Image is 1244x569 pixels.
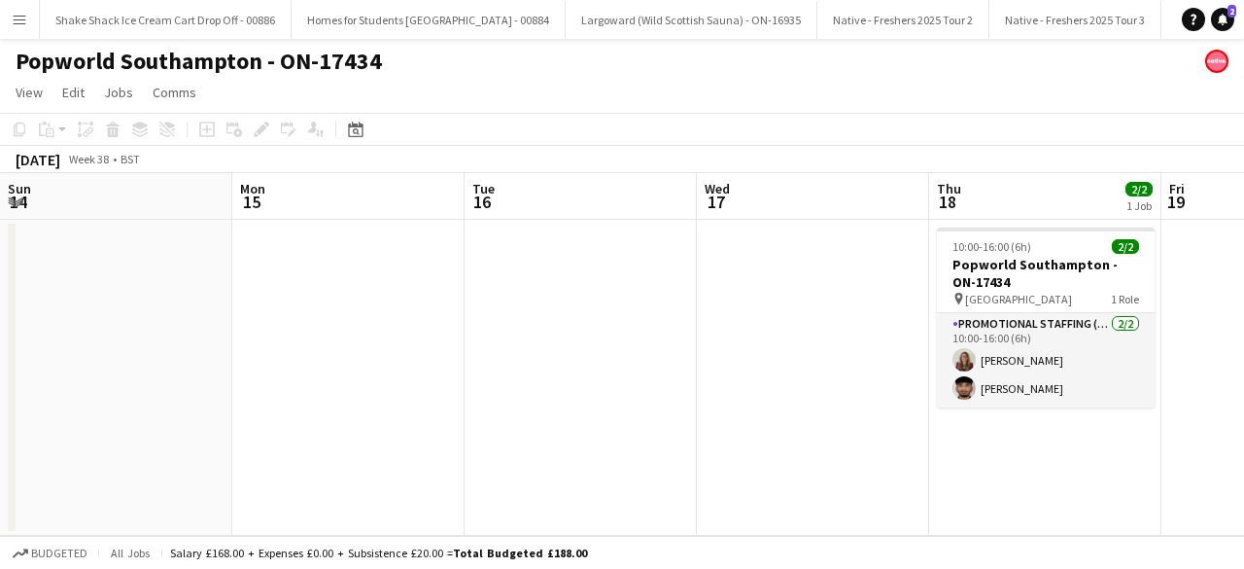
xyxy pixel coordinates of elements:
button: Largoward (Wild Scottish Sauna) - ON-16935 [566,1,817,39]
app-job-card: 10:00-16:00 (6h)2/2Popworld Southampton - ON-17434 [GEOGRAPHIC_DATA]1 RolePromotional Staffing (B... [937,228,1155,408]
span: Edit [62,84,85,101]
span: Tue [472,180,495,197]
span: 10:00-16:00 (6h) [952,239,1031,254]
div: [DATE] [16,150,60,169]
span: 14 [5,191,31,213]
span: 2/2 [1125,182,1153,196]
span: Week 38 [64,152,113,166]
span: Total Budgeted £188.00 [453,546,587,560]
h3: Popworld Southampton - ON-17434 [937,256,1155,291]
app-card-role: Promotional Staffing (Brand Ambassadors)2/210:00-16:00 (6h)[PERSON_NAME][PERSON_NAME] [937,313,1155,408]
span: 2 [1227,5,1236,18]
span: Thu [937,180,961,197]
span: Comms [153,84,196,101]
span: 2/2 [1112,239,1139,254]
button: Homes for Students [GEOGRAPHIC_DATA] - 00884 [292,1,566,39]
div: Salary £168.00 + Expenses £0.00 + Subsistence £20.00 = [170,546,587,560]
span: Fri [1169,180,1185,197]
h1: Popworld Southampton - ON-17434 [16,47,382,76]
a: Jobs [96,80,141,105]
span: Mon [240,180,265,197]
app-user-avatar: native Staffing [1205,50,1228,73]
a: View [8,80,51,105]
button: Native - Freshers 2025 Tour 3 [989,1,1161,39]
a: Edit [54,80,92,105]
span: View [16,84,43,101]
span: 19 [1166,191,1185,213]
div: 1 Job [1126,198,1152,213]
span: 18 [934,191,961,213]
a: Comms [145,80,204,105]
button: Budgeted [10,543,90,564]
span: 1 Role [1111,292,1139,306]
span: Budgeted [31,547,87,560]
span: 15 [237,191,265,213]
span: Wed [705,180,730,197]
button: Shake Shack Ice Cream Cart Drop Off - 00886 [40,1,292,39]
span: Sun [8,180,31,197]
span: 16 [469,191,495,213]
span: Jobs [104,84,133,101]
span: 17 [702,191,730,213]
a: 2 [1211,8,1234,31]
button: Native - Freshers 2025 Tour 2 [817,1,989,39]
div: BST [121,152,140,166]
span: All jobs [107,546,154,560]
span: [GEOGRAPHIC_DATA] [965,292,1072,306]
